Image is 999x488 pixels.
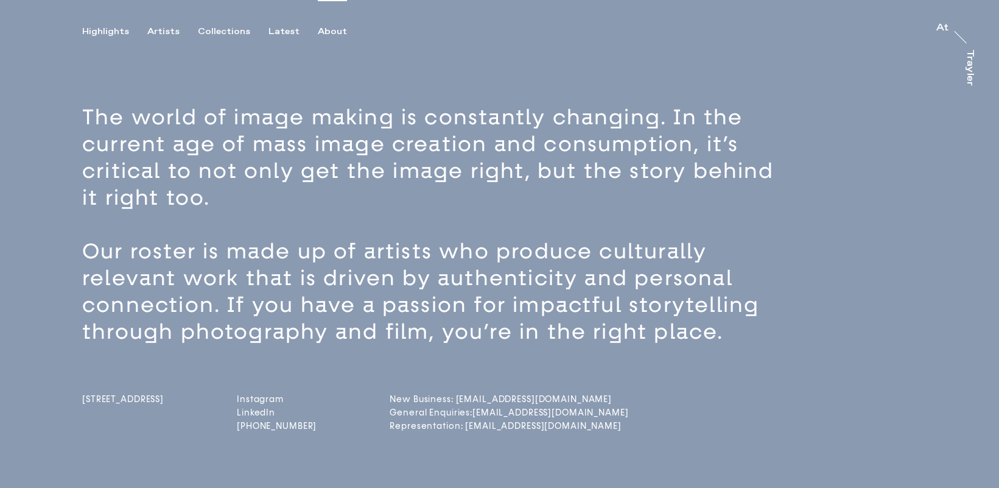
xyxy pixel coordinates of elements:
[390,408,486,418] a: General Enquiries:[EMAIL_ADDRESS][DOMAIN_NAME]
[237,394,317,405] a: Instagram
[268,26,300,37] div: Latest
[198,26,250,37] div: Collections
[147,26,180,37] div: Artists
[962,49,975,99] a: Trayler
[82,394,164,434] a: [STREET_ADDRESS]
[268,26,318,37] button: Latest
[318,26,365,37] button: About
[237,421,317,431] a: [PHONE_NUMBER]
[390,394,486,405] a: New Business: [EMAIL_ADDRESS][DOMAIN_NAME]
[390,421,486,431] a: Representation: [EMAIL_ADDRESS][DOMAIN_NAME]
[82,26,129,37] div: Highlights
[82,104,784,211] p: The world of image making is constantly changing. In the current age of mass image creation and c...
[198,26,268,37] button: Collections
[82,238,784,345] p: Our roster is made up of artists who produce culturally relevant work that is driven by authentic...
[147,26,198,37] button: Artists
[237,408,317,418] a: LinkedIn
[318,26,347,37] div: About
[82,394,164,405] span: [STREET_ADDRESS]
[965,49,975,86] div: Trayler
[82,26,147,37] button: Highlights
[936,23,948,35] a: At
